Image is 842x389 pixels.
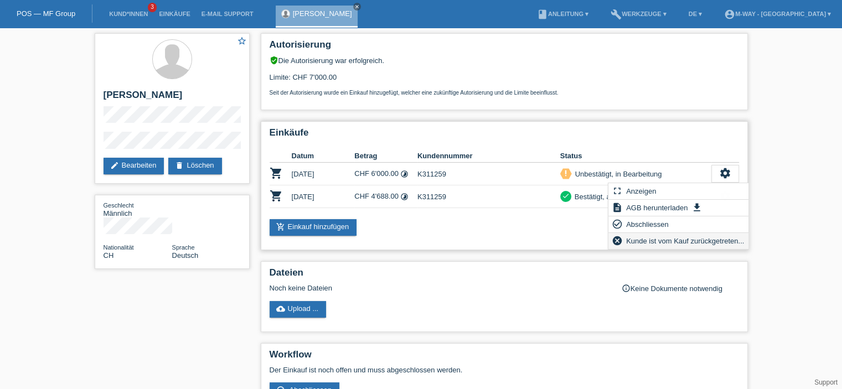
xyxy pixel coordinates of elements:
th: Betrag [354,149,417,163]
h2: Dateien [270,267,739,284]
th: Kundennummer [417,149,560,163]
div: Limite: CHF 7'000.00 [270,65,739,96]
a: E-Mail Support [196,11,259,17]
a: add_shopping_cartEinkauf hinzufügen [270,219,357,236]
a: cloud_uploadUpload ... [270,301,327,318]
i: Fixe Raten (24 Raten) [400,193,409,201]
i: Fixe Raten (24 Raten) [400,170,409,178]
i: book [537,9,548,20]
a: close [353,3,361,11]
div: Noch keine Dateien [270,284,608,292]
i: build [611,9,622,20]
td: CHF 6'000.00 [354,163,417,185]
span: Sprache [172,244,195,251]
i: star_border [237,36,247,46]
h2: Autorisierung [270,39,739,56]
i: verified_user [270,56,278,65]
a: bookAnleitung ▾ [531,11,594,17]
i: edit [110,161,119,170]
th: Datum [292,149,355,163]
i: delete [175,161,184,170]
a: star_border [237,36,247,48]
td: [DATE] [292,163,355,185]
th: Status [560,149,711,163]
div: Männlich [104,201,172,217]
span: AGB herunterladen [624,201,689,214]
a: account_circlem-way - [GEOGRAPHIC_DATA] ▾ [719,11,836,17]
i: description [611,202,622,213]
i: add_shopping_cart [276,222,285,231]
i: info_outline [622,284,631,293]
span: Deutsch [172,251,199,260]
span: Schweiz [104,251,114,260]
i: POSP00027644 [270,189,283,203]
div: Die Autorisierung war erfolgreich. [270,56,739,65]
a: DE ▾ [683,11,707,17]
a: [PERSON_NAME] [293,9,352,18]
h2: [PERSON_NAME] [104,90,241,106]
td: K311259 [417,185,560,208]
div: Unbestätigt, in Bearbeitung [572,168,662,180]
i: priority_high [562,169,570,177]
i: account_circle [724,9,735,20]
p: Der Einkauf ist noch offen und muss abgeschlossen werden. [270,366,739,374]
i: check [562,192,570,200]
i: fullscreen [611,185,622,196]
div: Bestätigt, abgeschlossen [571,191,655,203]
a: deleteLöschen [168,158,221,174]
i: POSP00027584 [270,167,283,180]
i: settings [719,167,731,179]
span: 3 [148,3,157,12]
span: Kunde ist vom Kauf zurückgetreten... [624,234,746,247]
td: CHF 4'688.00 [354,185,417,208]
a: Kund*innen [104,11,153,17]
i: close [354,4,360,9]
h2: Workflow [270,349,739,366]
td: [DATE] [292,185,355,208]
a: Einkäufe [153,11,195,17]
a: POS — MF Group [17,9,75,18]
h2: Einkäufe [270,127,739,144]
a: buildWerkzeuge ▾ [605,11,672,17]
span: Abschliessen [624,217,670,231]
a: Support [814,378,838,386]
span: Geschlecht [104,202,134,209]
td: K311259 [417,163,560,185]
div: Keine Dokumente notwendig [622,284,739,293]
i: get_app [691,202,702,213]
i: cloud_upload [276,304,285,313]
span: Anzeigen [624,184,658,198]
i: cancel [611,235,622,246]
span: Nationalität [104,244,134,251]
p: Seit der Autorisierung wurde ein Einkauf hinzugefügt, welcher eine zukünftige Autorisierung und d... [270,90,739,96]
i: check_circle_outline [611,219,622,230]
a: editBearbeiten [104,158,164,174]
